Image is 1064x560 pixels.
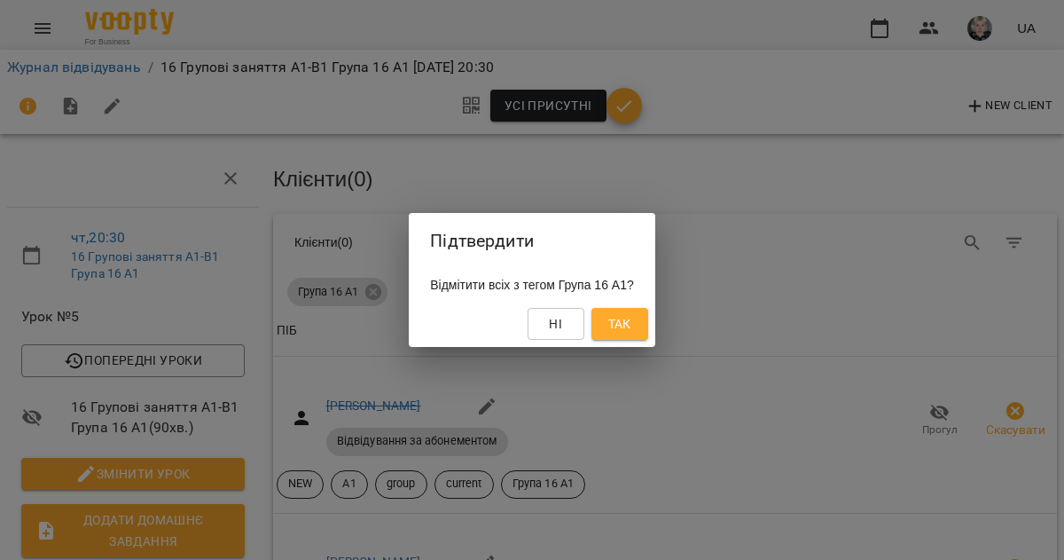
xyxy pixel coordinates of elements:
[430,227,634,255] h2: Підтвердити
[528,308,584,340] button: Ні
[549,313,562,335] span: Ні
[591,308,648,340] button: Так
[608,313,631,335] span: Так
[409,269,655,301] div: Відмітити всіх з тегом Група 16 А1?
